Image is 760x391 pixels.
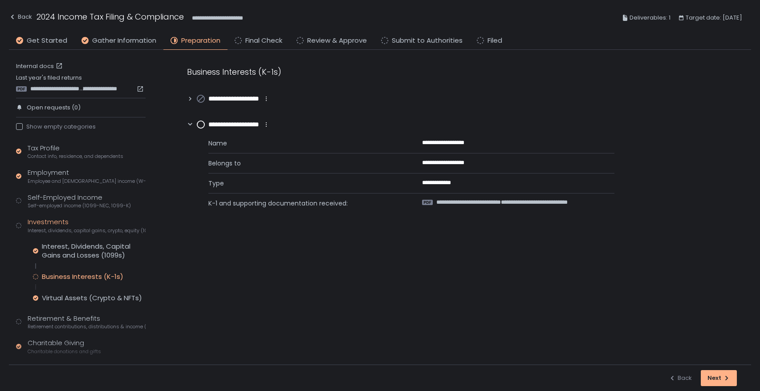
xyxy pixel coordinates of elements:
span: Review & Approve [307,36,367,46]
div: Self-Employed Income [28,193,131,210]
span: Interest, dividends, capital gains, crypto, equity (1099s, K-1s) [28,227,146,234]
span: K-1 and supporting documentation received: [208,199,401,208]
div: Business Interests (K-1s) [187,66,614,78]
div: Interest, Dividends, Capital Gains and Losses (1099s) [42,242,146,260]
span: Contact info, residence, and dependents [28,153,123,160]
span: Name [208,139,401,148]
div: Virtual Assets (Crypto & NFTs) [42,294,142,302]
span: Deliverables: 1 [630,12,671,23]
div: Charitable Giving [28,338,101,355]
span: Preparation [181,36,220,46]
div: Business Interests (K-1s) [42,272,123,281]
span: Target date: [DATE] [686,12,742,23]
button: Next [701,370,737,386]
button: Back [9,11,32,25]
div: Employment [28,168,146,185]
span: Submit to Authorities [392,36,463,46]
span: Filed [488,36,502,46]
div: Last year's filed returns [16,74,146,93]
div: Tax Profile [28,143,123,160]
span: Type [208,179,401,188]
div: Back [9,12,32,22]
span: Final Check [245,36,282,46]
span: Open requests (0) [27,104,81,112]
div: Retirement & Benefits [28,314,146,331]
a: Internal docs [16,62,65,70]
span: Gather Information [92,36,156,46]
span: Get Started [27,36,67,46]
h1: 2024 Income Tax Filing & Compliance [37,11,184,23]
div: Back [669,374,692,382]
div: Healthcare [28,363,133,380]
div: Investments [28,217,146,234]
span: Retirement contributions, distributions & income (1099-R, 5498) [28,323,146,330]
span: Employee and [DEMOGRAPHIC_DATA] income (W-2s) [28,178,146,185]
span: Belongs to [208,159,401,168]
div: Next [707,374,730,382]
span: Charitable donations and gifts [28,348,101,355]
span: Self-employed income (1099-NEC, 1099-K) [28,202,131,209]
button: Back [669,370,692,386]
